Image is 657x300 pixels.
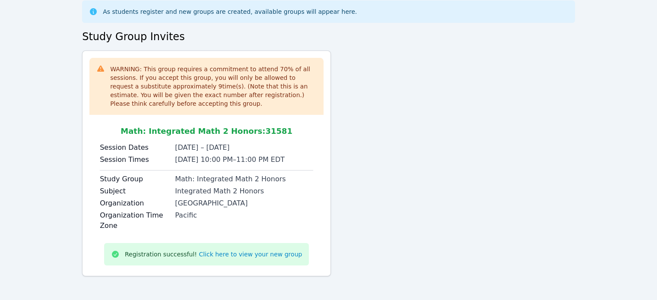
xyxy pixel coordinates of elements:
span: Math: Integrated Math 2 Honors : 31581 [121,126,292,136]
label: Study Group [100,174,170,184]
label: Session Dates [100,142,170,153]
li: [DATE] 10:00 PM 11:00 PM EDT [175,155,313,165]
div: Math: Integrated Math 2 Honors [175,174,313,184]
span: [DATE] – [DATE] [175,143,229,152]
div: As students register and new groups are created, available groups will appear here. [103,7,357,16]
div: Integrated Math 2 Honors [175,186,313,196]
label: Subject [100,186,170,196]
div: [GEOGRAPHIC_DATA] [175,198,313,208]
label: Organization [100,198,170,208]
h2: Study Group Invites [82,30,575,44]
div: Registration successful! [125,250,302,259]
div: WARNING: This group requires a commitment to attend 70 % of all sessions. If you accept this grou... [110,65,317,108]
span: – [233,155,236,164]
div: Pacific [175,210,313,221]
label: Organization Time Zone [100,210,170,231]
label: Session Times [100,155,170,165]
a: Click here to view your new group [199,250,302,259]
